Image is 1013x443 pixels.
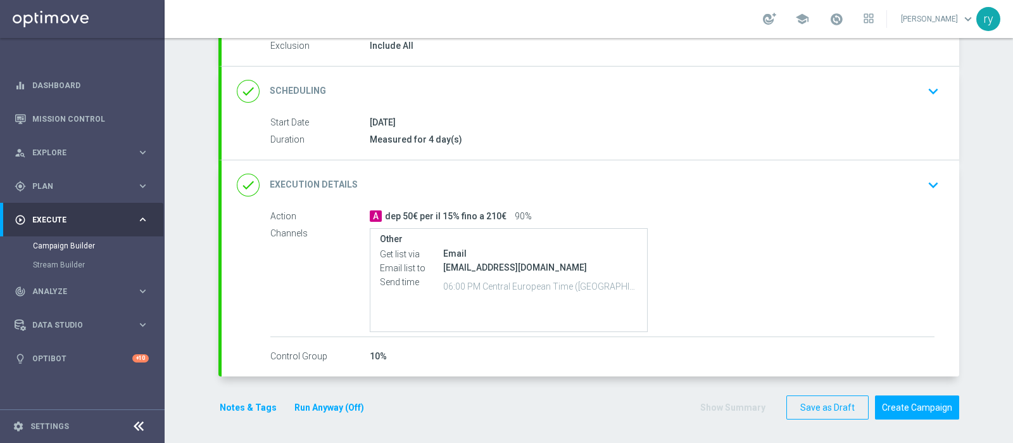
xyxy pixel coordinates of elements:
[922,173,944,197] button: keyboard_arrow_down
[14,114,149,124] button: Mission Control
[370,133,934,146] div: Measured for 4 day(s)
[14,80,149,91] button: equalizer Dashboard
[14,354,149,364] button: lightbulb Optibot +10
[15,342,149,375] div: Optibot
[137,146,149,158] i: keyboard_arrow_right
[380,276,443,288] label: Send time
[924,82,943,101] i: keyboard_arrow_down
[13,421,24,432] i: settings
[270,351,370,363] label: Control Group
[237,80,260,103] i: done
[15,68,149,102] div: Dashboard
[380,248,443,260] label: Get list via
[15,214,26,226] i: play_circle_outline
[33,241,132,251] a: Campaign Builder
[270,179,358,191] h2: Execution Details
[15,181,137,192] div: Plan
[15,80,26,91] i: equalizer
[14,148,149,158] button: person_search Explore keyboard_arrow_right
[32,216,137,224] span: Execute
[270,117,370,129] label: Start Date
[32,102,149,136] a: Mission Control
[380,262,443,274] label: Email list to
[15,319,137,331] div: Data Studio
[270,85,326,97] h2: Scheduling
[15,286,26,297] i: track_changes
[924,176,943,195] i: keyboard_arrow_down
[33,260,132,270] a: Stream Builder
[237,174,260,196] i: done
[132,354,149,363] div: +10
[961,12,975,26] span: keyboard_arrow_down
[32,342,132,375] a: Optibot
[270,228,370,240] label: Channels
[15,214,137,226] div: Execute
[875,395,959,420] button: Create Campaign
[30,423,69,430] a: Settings
[443,261,638,274] div: [EMAIL_ADDRESS][DOMAIN_NAME]
[137,319,149,331] i: keyboard_arrow_right
[32,288,137,295] span: Analyze
[515,211,532,222] span: 90%
[922,79,944,103] button: keyboard_arrow_down
[15,286,137,297] div: Analyze
[370,210,382,222] span: A
[33,236,163,255] div: Campaign Builder
[385,211,507,222] span: dep 50€ per il 15% fino a 210€
[380,234,638,245] label: Other
[218,400,278,416] button: Notes & Tags
[443,279,638,292] p: 06:00 PM Central European Time (Berlin) (UTC +02:00)
[15,181,26,192] i: gps_fixed
[786,395,869,420] button: Save as Draft
[32,68,149,102] a: Dashboard
[900,10,976,29] a: [PERSON_NAME]keyboard_arrow_down
[270,134,370,146] label: Duration
[293,400,365,416] button: Run Anyway (Off)
[795,12,809,26] span: school
[370,350,934,363] div: 10%
[15,102,149,136] div: Mission Control
[15,147,26,158] i: person_search
[33,255,163,274] div: Stream Builder
[976,7,1000,31] div: ry
[270,211,370,222] label: Action
[237,79,944,103] div: done Scheduling keyboard_arrow_down
[137,285,149,297] i: keyboard_arrow_right
[370,39,934,52] div: Include All
[443,247,638,260] div: Email
[370,116,934,129] div: [DATE]
[14,320,149,330] button: Data Studio keyboard_arrow_right
[32,183,137,190] span: Plan
[137,180,149,192] i: keyboard_arrow_right
[32,321,137,329] span: Data Studio
[14,215,149,225] button: play_circle_outline Execute keyboard_arrow_right
[14,181,149,191] button: gps_fixed Plan keyboard_arrow_right
[137,214,149,226] i: keyboard_arrow_right
[270,41,370,52] label: Exclusion
[15,147,137,158] div: Explore
[15,353,26,364] i: lightbulb
[237,173,944,197] div: done Execution Details keyboard_arrow_down
[32,149,137,157] span: Explore
[14,286,149,297] button: track_changes Analyze keyboard_arrow_right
